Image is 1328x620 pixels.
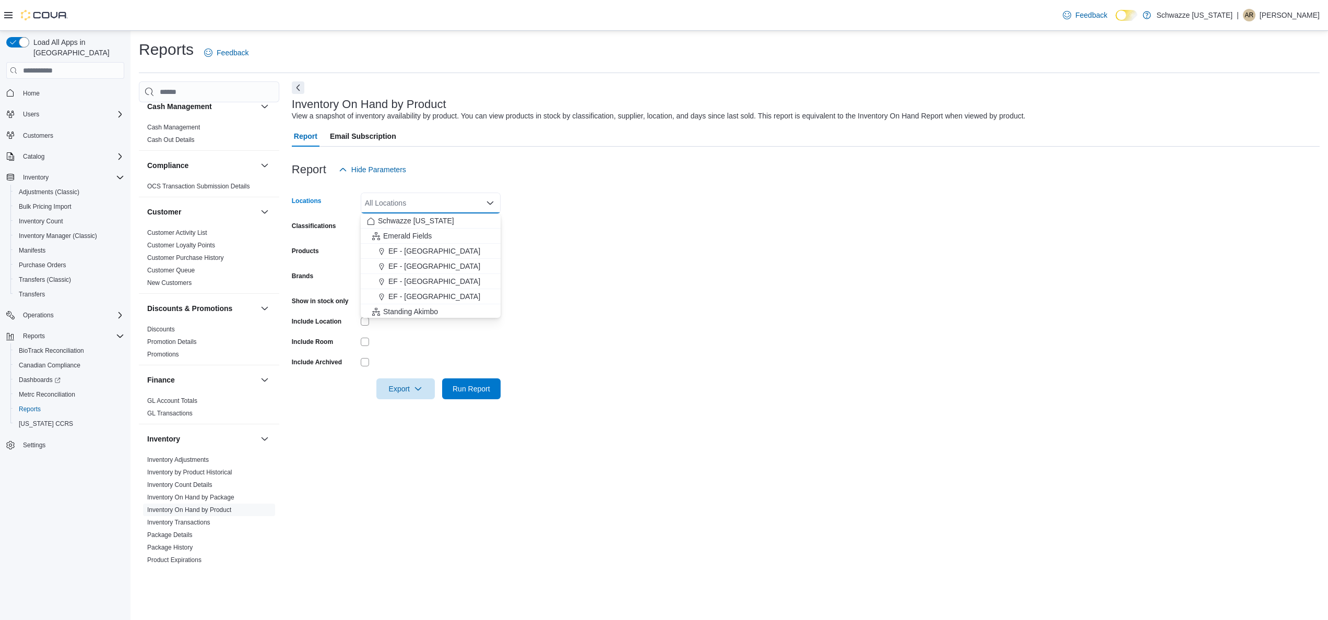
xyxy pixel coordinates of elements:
[15,374,65,386] a: Dashboards
[15,418,124,430] span: Washington CCRS
[15,288,49,301] a: Transfers
[23,173,49,182] span: Inventory
[1059,5,1111,26] a: Feedback
[383,231,432,241] span: Emerald Fields
[15,359,124,372] span: Canadian Compliance
[453,384,490,394] span: Run Report
[2,149,128,164] button: Catalog
[15,259,124,271] span: Purchase Orders
[23,441,45,449] span: Settings
[10,199,128,214] button: Bulk Pricing Import
[147,493,234,502] span: Inventory On Hand by Package
[10,373,128,387] a: Dashboards
[15,244,124,257] span: Manifests
[1260,9,1320,21] p: [PERSON_NAME]
[15,244,50,257] a: Manifests
[147,375,256,385] button: Finance
[19,276,71,284] span: Transfers (Classic)
[147,531,193,539] a: Package Details
[147,409,193,418] span: GL Transactions
[147,543,193,552] span: Package History
[15,186,124,198] span: Adjustments (Classic)
[292,197,322,205] label: Locations
[19,87,44,100] a: Home
[19,309,124,321] span: Operations
[147,183,250,190] a: OCS Transaction Submission Details
[361,304,501,319] button: Standing Akimbo
[147,456,209,464] span: Inventory Adjustments
[351,164,406,175] span: Hide Parameters
[147,456,209,463] a: Inventory Adjustments
[147,481,212,488] a: Inventory Count Details
[147,468,232,476] span: Inventory by Product Historical
[19,202,72,211] span: Bulk Pricing Import
[292,247,319,255] label: Products
[147,350,179,359] span: Promotions
[147,338,197,345] a: Promotion Details
[292,222,336,230] label: Classifications
[147,397,197,404] a: GL Account Totals
[139,323,279,365] div: Discounts & Promotions
[2,170,128,185] button: Inventory
[15,230,101,242] a: Inventory Manager (Classic)
[10,258,128,272] button: Purchase Orders
[383,378,429,399] span: Export
[19,246,45,255] span: Manifests
[147,254,224,262] span: Customer Purchase History
[361,259,501,274] button: EF - [GEOGRAPHIC_DATA]
[15,186,84,198] a: Adjustments (Classic)
[258,159,271,172] button: Compliance
[23,110,39,118] span: Users
[147,506,231,514] a: Inventory On Hand by Product
[147,229,207,236] a: Customer Activity List
[10,287,128,302] button: Transfers
[15,374,124,386] span: Dashboards
[15,288,124,301] span: Transfers
[19,309,58,321] button: Operations
[1237,9,1239,21] p: |
[6,81,124,480] nav: Complex example
[258,374,271,386] button: Finance
[147,556,201,564] a: Product Expirations
[19,439,50,451] a: Settings
[292,358,342,366] label: Include Archived
[388,291,480,302] span: EF - [GEOGRAPHIC_DATA]
[19,232,97,240] span: Inventory Manager (Classic)
[23,152,44,161] span: Catalog
[2,329,128,343] button: Reports
[139,180,279,197] div: Compliance
[23,311,54,319] span: Operations
[19,188,79,196] span: Adjustments (Classic)
[19,129,57,142] a: Customers
[147,124,200,131] a: Cash Management
[147,397,197,405] span: GL Account Totals
[29,37,124,58] span: Load All Apps in [GEOGRAPHIC_DATA]
[2,107,128,122] button: Users
[147,303,256,314] button: Discounts & Promotions
[147,325,175,333] span: Discounts
[258,206,271,218] button: Customer
[147,279,192,287] a: New Customers
[1116,10,1137,21] input: Dark Mode
[19,217,63,225] span: Inventory Count
[2,308,128,323] button: Operations
[139,454,279,608] div: Inventory
[15,359,85,372] a: Canadian Compliance
[376,378,435,399] button: Export
[19,405,41,413] span: Reports
[10,343,128,358] button: BioTrack Reconciliation
[19,150,49,163] button: Catalog
[19,361,80,369] span: Canadian Compliance
[19,261,66,269] span: Purchase Orders
[10,243,128,258] button: Manifests
[147,229,207,237] span: Customer Activity List
[15,403,45,415] a: Reports
[19,86,124,99] span: Home
[147,481,212,489] span: Inventory Count Details
[10,272,128,287] button: Transfers (Classic)
[361,274,501,289] button: EF - [GEOGRAPHIC_DATA]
